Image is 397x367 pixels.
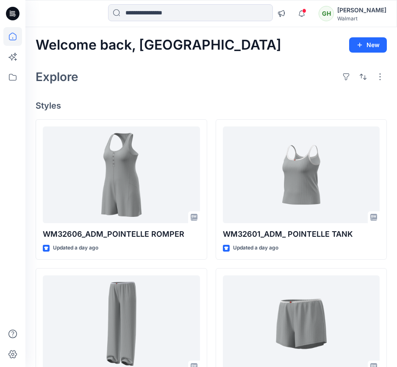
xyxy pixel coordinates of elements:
[36,70,78,84] h2: Explore
[223,228,380,240] p: WM32601_ADM_ POINTELLE TANK
[223,126,380,224] a: WM32601_ADM_ POINTELLE TANK
[43,228,200,240] p: WM32606_ADM_POINTELLE ROMPER
[53,244,98,252] p: Updated a day ago
[43,126,200,224] a: WM32606_ADM_POINTELLE ROMPER
[337,5,386,15] div: [PERSON_NAME]
[36,37,281,53] h2: Welcome back, [GEOGRAPHIC_DATA]
[337,15,386,22] div: Walmart
[349,37,387,53] button: New
[233,244,278,252] p: Updated a day ago
[319,6,334,21] div: GH
[36,101,387,111] h4: Styles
